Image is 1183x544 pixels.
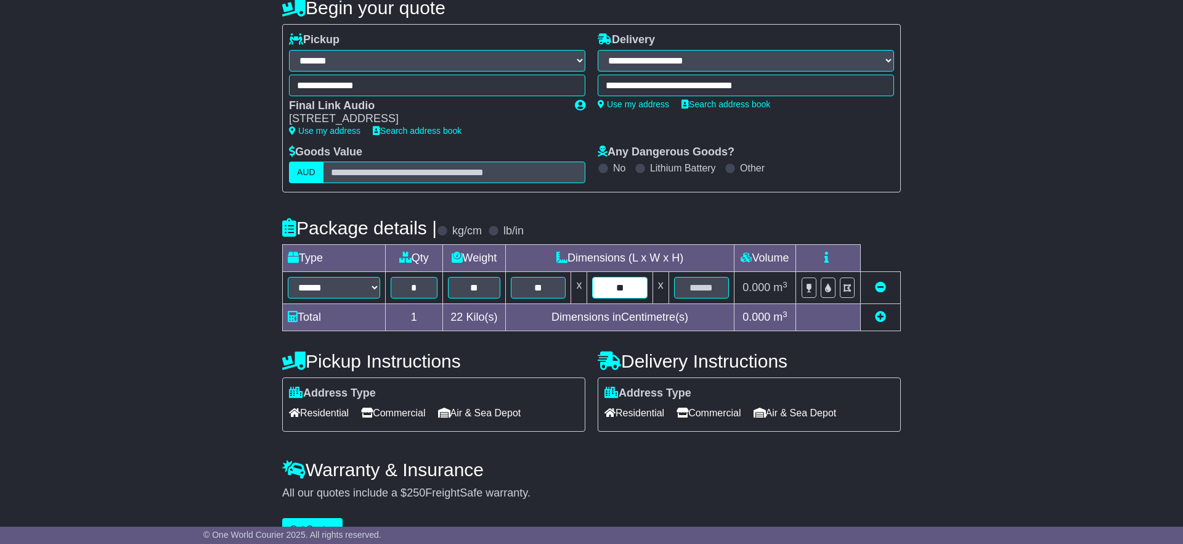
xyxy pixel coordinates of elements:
label: Other [740,162,765,174]
span: Air & Sea Depot [438,403,521,422]
td: 1 [386,304,443,331]
label: Any Dangerous Goods? [598,146,734,159]
h4: Pickup Instructions [282,351,585,371]
h4: Warranty & Insurance [282,460,901,480]
td: Type [283,245,386,272]
td: Kilo(s) [442,304,506,331]
td: Qty [386,245,443,272]
label: No [613,162,625,174]
label: Address Type [604,387,691,400]
h4: Package details | [282,218,437,238]
span: Air & Sea Depot [754,403,837,422]
td: Weight [442,245,506,272]
td: x [652,272,669,304]
label: lb/in [503,225,524,238]
a: Use my address [289,126,360,136]
td: Volume [734,245,795,272]
span: m [773,311,787,323]
span: Residential [604,403,664,422]
span: 0.000 [742,311,770,323]
sup: 3 [783,280,787,289]
span: Residential [289,403,349,422]
label: Lithium Battery [650,162,716,174]
div: Final Link Audio [289,99,563,113]
span: 250 [407,487,425,499]
label: kg/cm [452,225,482,238]
label: Goods Value [289,146,362,159]
td: Total [283,304,386,331]
td: x [571,272,587,304]
button: Get Quotes [282,518,343,540]
td: Dimensions (L x W x H) [506,245,734,272]
a: Add new item [875,311,886,323]
span: Commercial [361,403,425,422]
a: Use my address [598,99,669,109]
a: Remove this item [875,281,886,294]
label: Address Type [289,387,376,400]
span: 0.000 [742,281,770,294]
label: Delivery [598,33,655,47]
span: Commercial [677,403,741,422]
span: 22 [450,311,463,323]
a: Search address book [373,126,461,136]
div: [STREET_ADDRESS] [289,112,563,126]
div: All our quotes include a $ FreightSafe warranty. [282,487,901,500]
span: © One World Courier 2025. All rights reserved. [203,530,381,540]
h4: Delivery Instructions [598,351,901,371]
sup: 3 [783,310,787,319]
label: Pickup [289,33,339,47]
a: Search address book [681,99,770,109]
td: Dimensions in Centimetre(s) [506,304,734,331]
label: AUD [289,162,323,183]
span: m [773,281,787,294]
